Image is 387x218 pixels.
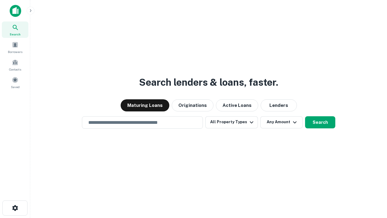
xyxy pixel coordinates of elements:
[260,116,303,128] button: Any Amount
[305,116,335,128] button: Search
[11,84,20,89] span: Saved
[2,57,28,73] a: Contacts
[261,99,297,111] button: Lenders
[121,99,169,111] button: Maturing Loans
[2,21,28,38] a: Search
[9,67,21,72] span: Contacts
[357,170,387,199] iframe: Chat Widget
[172,99,213,111] button: Originations
[10,5,21,17] img: capitalize-icon.png
[2,39,28,55] a: Borrowers
[10,32,21,37] span: Search
[139,75,278,90] h3: Search lenders & loans, faster.
[216,99,258,111] button: Active Loans
[205,116,258,128] button: All Property Types
[2,74,28,91] a: Saved
[8,49,22,54] span: Borrowers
